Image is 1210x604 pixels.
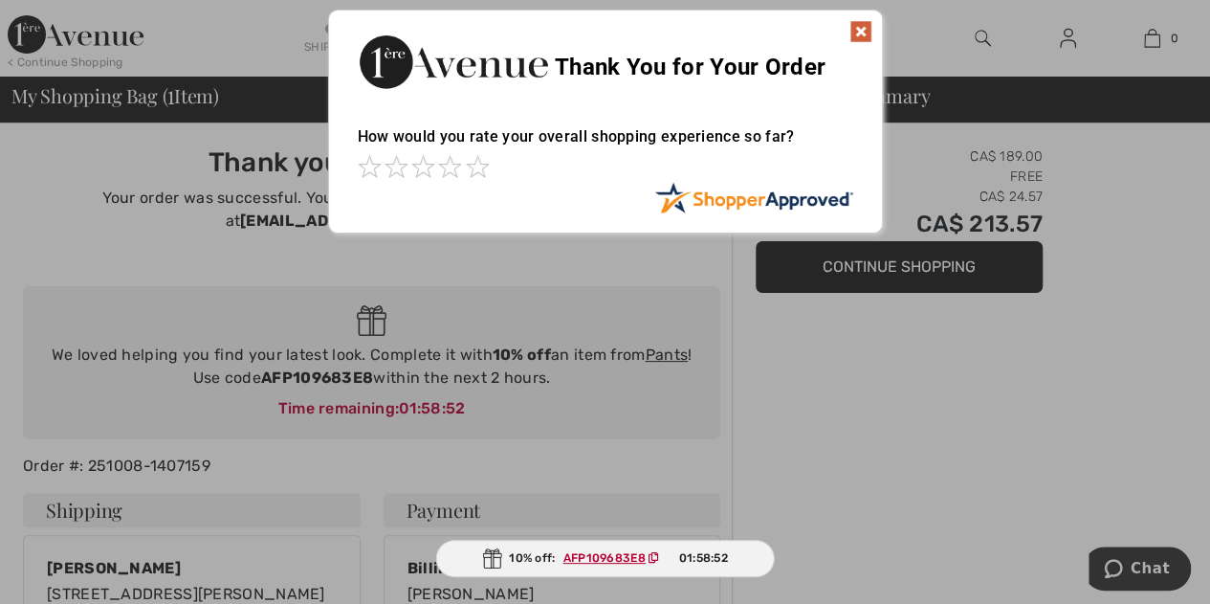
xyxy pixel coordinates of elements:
[563,551,646,565] ins: AFP109683E8
[358,108,853,182] div: How would you rate your overall shopping experience so far?
[678,549,727,567] span: 01:58:52
[42,13,81,31] span: Chat
[849,20,872,43] img: x
[482,548,501,569] img: Gift.svg
[555,54,825,80] span: Thank You for Your Order
[435,540,775,577] div: 10% off:
[358,30,549,94] img: Thank You for Your Order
